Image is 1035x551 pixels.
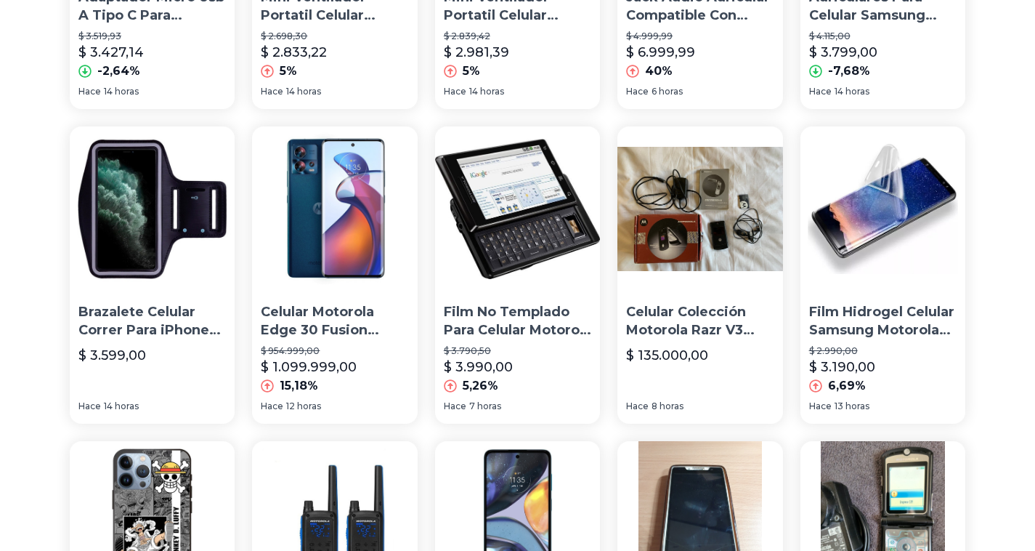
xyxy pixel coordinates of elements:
span: Hace [444,86,466,97]
p: $ 2.698,30 [261,31,408,42]
p: 5% [463,63,480,80]
p: $ 2.981,39 [444,42,509,63]
p: $ 3.799,00 [809,42,877,63]
p: $ 4.999,99 [626,31,774,42]
span: Hace [626,401,649,412]
span: 14 horas [286,86,321,97]
span: 6 horas [652,86,683,97]
span: 14 horas [104,86,139,97]
p: $ 135.000,00 [626,345,708,366]
span: 8 horas [652,401,683,412]
p: $ 3.427,14 [78,42,144,63]
p: Celular Colección Motorola Razr V3 Liberado Completo Caja [626,303,774,339]
p: Brazalete Celular Correr Para iPhone Samsung Motorola Sony [78,303,226,339]
p: -7,68% [828,63,870,80]
p: 6,69% [828,377,866,395]
p: $ 2.833,22 [261,42,327,63]
p: $ 3.190,00 [809,357,875,377]
p: $ 954.999,00 [261,345,408,357]
span: 7 horas [469,401,501,412]
span: Hace [261,401,283,412]
img: Celular Colección Motorola Razr V3 Liberado Completo Caja [617,126,782,291]
a: Film No Templado Para Celular Motorola Milestone 1 A855 A853Film No Templado Para Celular Motorol... [435,126,600,424]
a: Brazalete Celular Correr Para iPhone Samsung Motorola SonyBrazalete Celular Correr Para iPhone Sa... [70,126,235,424]
img: Celular Motorola Edge 30 Fusion 256gb + 12gb Ram Android 12 Color Azul Lazuli [252,126,417,291]
img: Film Hidrogel Celular Samsung Motorola iPhone [800,126,965,291]
p: Celular Motorola Edge 30 Fusion 256gb + 12gb Ram Android 12 Color Azul Lazuli [261,303,408,339]
span: Hace [809,86,832,97]
span: Hace [444,401,466,412]
a: Film Hidrogel Celular Samsung Motorola iPhoneFilm Hidrogel Celular Samsung Motorola iPhone$ 2.990... [800,126,965,424]
span: Hace [626,86,649,97]
p: $ 3.790,50 [444,345,591,357]
p: -2,64% [97,63,140,80]
span: 14 horas [104,401,139,412]
p: Film No Templado Para Celular Motorola Milestone 1 A855 A853 [444,303,591,339]
p: $ 2.990,00 [809,345,957,357]
p: $ 6.999,99 [626,42,695,63]
span: Hace [261,86,283,97]
p: 40% [645,63,673,80]
img: Brazalete Celular Correr Para iPhone Samsung Motorola Sony [70,126,235,291]
p: $ 3.599,00 [78,345,146,366]
p: $ 3.519,93 [78,31,226,42]
p: $ 1.099.999,00 [261,357,357,377]
p: $ 2.839,42 [444,31,591,42]
span: Hace [809,401,832,412]
p: 5,26% [463,377,498,395]
span: 13 horas [835,401,869,412]
span: 14 horas [835,86,869,97]
p: $ 4.115,00 [809,31,957,42]
p: 15,18% [280,377,318,395]
p: $ 3.990,00 [444,357,513,377]
p: Film Hidrogel Celular Samsung Motorola iPhone [809,303,957,339]
p: 5% [280,63,297,80]
a: Celular Motorola Edge 30 Fusion 256gb + 12gb Ram Android 12 Color Azul LazuliCelular Motorola Edg... [252,126,417,424]
span: 14 horas [469,86,504,97]
a: Celular Colección Motorola Razr V3 Liberado Completo CajaCelular Colección Motorola Razr V3 Liber... [617,126,782,424]
span: Hace [78,86,101,97]
img: Film No Templado Para Celular Motorola Milestone 1 A855 A853 [435,126,600,291]
span: Hace [78,401,101,412]
span: 12 horas [286,401,321,412]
